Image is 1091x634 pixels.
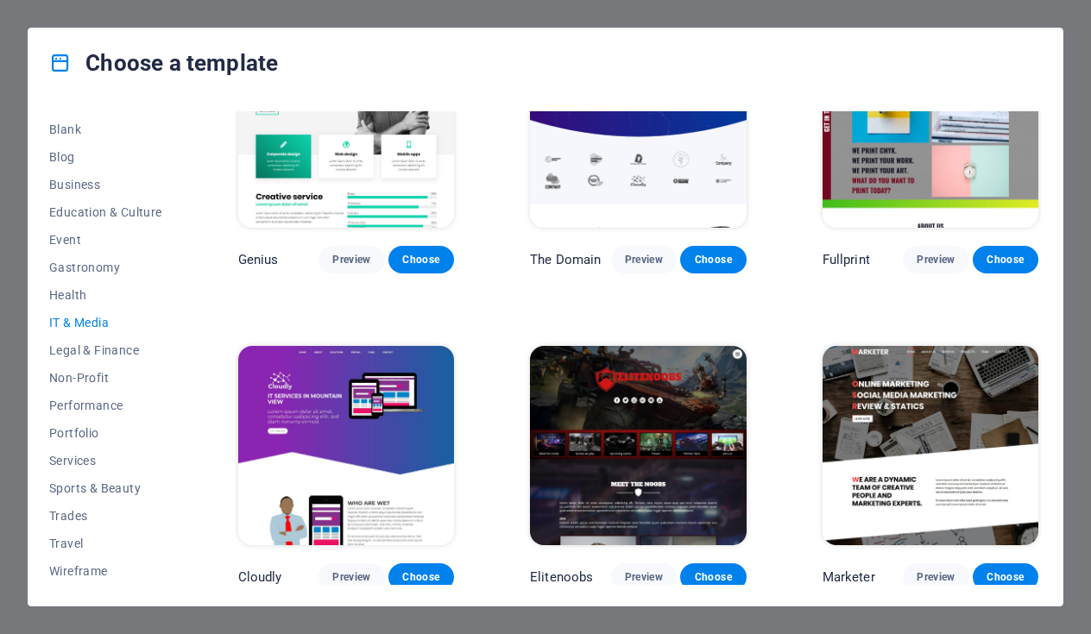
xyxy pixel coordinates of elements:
[49,309,162,336] button: IT & Media
[49,564,162,578] span: Wireframe
[917,253,955,267] span: Preview
[49,49,278,77] h4: Choose a template
[49,226,162,254] button: Event
[611,246,677,273] button: Preview
[823,251,870,268] p: Fullprint
[388,246,454,273] button: Choose
[49,557,162,585] button: Wireframe
[49,364,162,392] button: Non-Profit
[49,447,162,474] button: Services
[611,563,677,591] button: Preview
[49,392,162,419] button: Performance
[49,537,162,550] span: Travel
[530,568,593,586] p: Elitenoobs
[238,251,279,268] p: Genius
[530,28,746,228] img: The Domain
[625,570,663,584] span: Preview
[49,336,162,364] button: Legal & Finance
[530,346,746,545] img: Elitenoobs
[973,563,1038,591] button: Choose
[238,568,282,586] p: Cloudly
[530,251,601,268] p: The Domain
[987,253,1025,267] span: Choose
[49,288,162,302] span: Health
[49,281,162,309] button: Health
[49,371,162,385] span: Non-Profit
[49,171,162,198] button: Business
[238,28,454,228] img: Genius
[238,346,454,545] img: Cloudly
[49,530,162,557] button: Travel
[680,563,746,591] button: Choose
[903,563,968,591] button: Preview
[49,233,162,247] span: Event
[903,246,968,273] button: Preview
[49,178,162,191] span: Business
[49,426,162,440] span: Portfolio
[49,419,162,447] button: Portfolio
[823,568,875,586] p: Marketer
[680,246,746,273] button: Choose
[694,570,732,584] span: Choose
[332,570,370,584] span: Preview
[49,143,162,171] button: Blog
[987,570,1025,584] span: Choose
[402,253,440,267] span: Choose
[49,122,162,136] span: Blank
[49,399,162,412] span: Performance
[332,253,370,267] span: Preview
[402,570,440,584] span: Choose
[49,116,162,143] button: Blank
[49,205,162,219] span: Education & Culture
[49,454,162,468] span: Services
[49,316,162,330] span: IT & Media
[49,509,162,523] span: Trades
[49,481,162,495] span: Sports & Beauty
[318,563,384,591] button: Preview
[388,563,454,591] button: Choose
[917,570,955,584] span: Preview
[694,253,732,267] span: Choose
[49,254,162,281] button: Gastronomy
[823,28,1038,228] img: Fullprint
[49,198,162,226] button: Education & Culture
[49,343,162,357] span: Legal & Finance
[49,150,162,164] span: Blog
[625,253,663,267] span: Preview
[49,474,162,502] button: Sports & Beauty
[823,346,1038,545] img: Marketer
[49,502,162,530] button: Trades
[973,246,1038,273] button: Choose
[318,246,384,273] button: Preview
[49,261,162,274] span: Gastronomy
